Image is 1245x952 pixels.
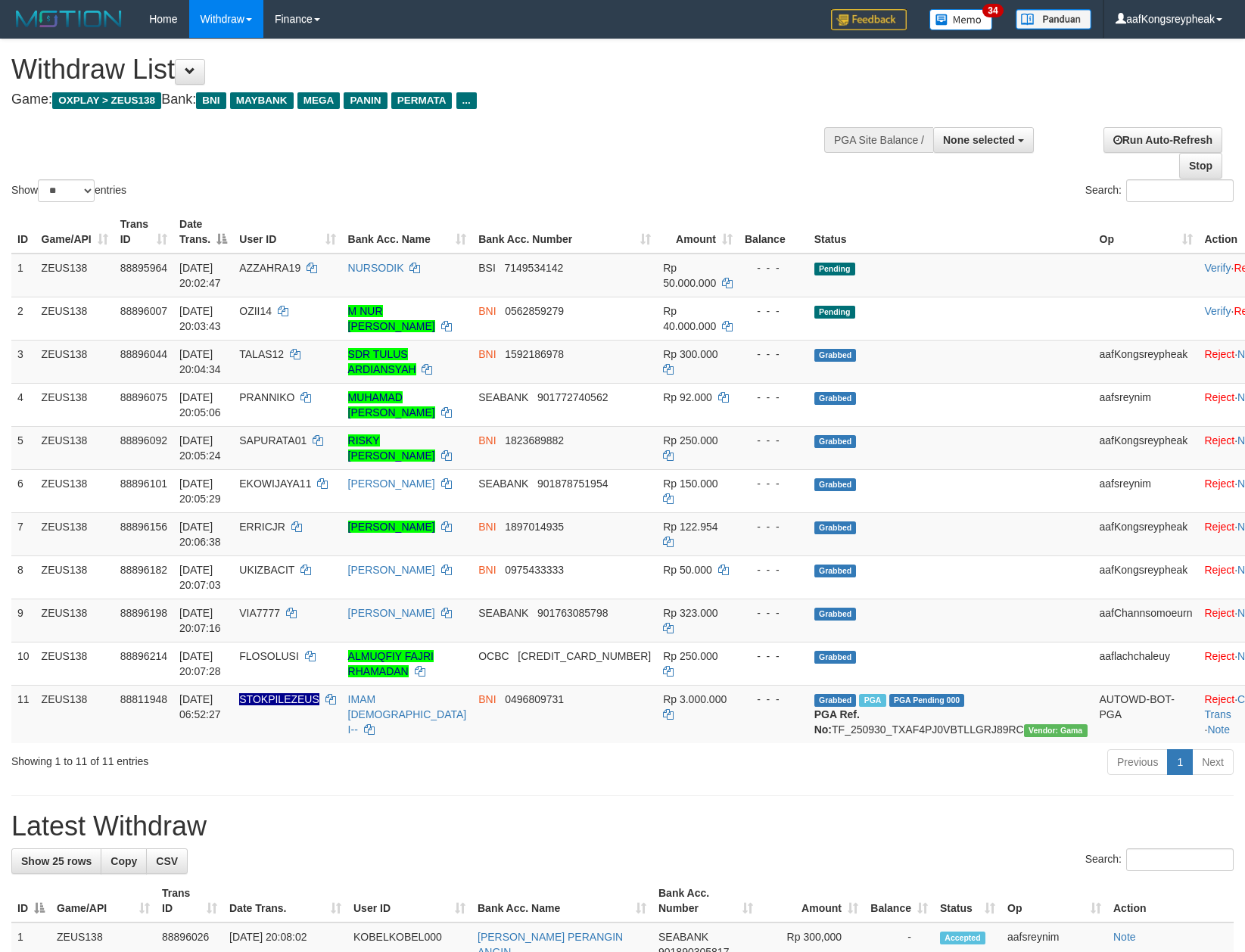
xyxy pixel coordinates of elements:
[120,348,167,360] span: 88896044
[11,848,101,874] a: Show 25 rows
[814,349,857,362] span: Grabbed
[745,476,802,491] div: - - -
[929,9,993,30] img: Button%20Memo.svg
[657,210,739,254] th: Amount: activate to sort column ascending
[1205,693,1235,705] a: Reject
[663,478,717,490] span: Rp 150.000
[1107,749,1168,775] a: Previous
[478,478,528,490] span: SEABANK
[1094,685,1199,743] td: AUTOWD-BOT-PGA
[1103,127,1222,153] a: Run Auto-Refresh
[814,306,855,319] span: Pending
[36,383,114,426] td: ZEUS138
[808,685,1094,743] td: TF_250930_TXAF4PJ0VBTLLGRJ89RC
[156,855,178,867] span: CSV
[1094,642,1199,685] td: aaflachchaleuy
[1001,879,1107,922] th: Op: activate to sort column ascending
[933,127,1034,153] button: None selected
[745,347,802,362] div: - - -
[120,391,167,403] span: 88896075
[223,879,347,922] th: Date Trans.: activate to sort column ascending
[347,879,472,922] th: User ID: activate to sort column ascending
[36,599,114,642] td: ZEUS138
[831,9,907,30] img: Feedback.jpg
[120,262,167,274] span: 88895964
[1094,599,1199,642] td: aafChannsomoeurn
[239,521,285,533] span: ERRICJR
[478,521,496,533] span: BNI
[505,693,564,705] span: Copy 0496809731 to clipboard
[11,340,36,383] td: 3
[179,391,221,418] span: [DATE] 20:05:06
[814,263,855,275] span: Pending
[239,434,307,446] span: SAPURATA01
[1024,724,1088,737] span: Vendor URL: https://trx31.1velocity.biz
[1126,848,1234,871] input: Search:
[11,383,36,426] td: 4
[537,391,608,403] span: Copy 901772740562 to clipboard
[478,434,496,446] span: BNI
[196,92,226,109] span: BNI
[663,348,717,360] span: Rp 300.000
[51,879,156,922] th: Game/API: activate to sort column ascending
[1094,383,1199,426] td: aafsreynim
[179,693,221,720] span: [DATE] 06:52:27
[1205,348,1235,360] a: Reject
[179,564,221,591] span: [DATE] 20:07:03
[1085,848,1234,871] label: Search:
[982,4,1003,17] span: 34
[745,390,802,405] div: - - -
[348,348,416,375] a: SDR TULUS ARDIANSYAH
[101,848,147,874] a: Copy
[120,434,167,446] span: 88896092
[11,642,36,685] td: 10
[814,435,857,448] span: Grabbed
[518,650,651,662] span: Copy 693818140248 to clipboard
[478,564,496,576] span: BNI
[478,650,509,662] span: OCBC
[11,426,36,469] td: 5
[120,650,167,662] span: 88896214
[348,650,434,677] a: ALMUQFIY FAJRI RHAMADAN
[348,521,435,533] a: [PERSON_NAME]
[11,179,126,202] label: Show entries
[658,931,708,943] span: SEABANK
[239,391,294,403] span: PRANNIKO
[348,693,467,736] a: IMAM [DEMOGRAPHIC_DATA] I--
[114,210,173,254] th: Trans ID: activate to sort column ascending
[814,694,857,707] span: Grabbed
[478,348,496,360] span: BNI
[11,297,36,340] td: 2
[36,254,114,297] td: ZEUS138
[1094,512,1199,555] td: aafKongsreypheak
[21,855,92,867] span: Show 25 rows
[348,607,435,619] a: [PERSON_NAME]
[745,260,802,275] div: - - -
[179,650,221,677] span: [DATE] 20:07:28
[179,348,221,375] span: [DATE] 20:04:34
[11,748,507,769] div: Showing 1 to 11 of 11 entries
[864,879,934,922] th: Balance: activate to sort column ascending
[179,607,221,634] span: [DATE] 20:07:16
[179,305,221,332] span: [DATE] 20:03:43
[11,599,36,642] td: 9
[1094,340,1199,383] td: aafKongsreypheak
[146,848,188,874] a: CSV
[179,521,221,548] span: [DATE] 20:06:38
[663,693,727,705] span: Rp 3.000.000
[478,607,528,619] span: SEABANK
[120,607,167,619] span: 88896198
[1126,179,1234,202] input: Search:
[505,305,564,317] span: Copy 0562859279 to clipboard
[814,608,857,621] span: Grabbed
[348,305,435,332] a: M NUR [PERSON_NAME]
[120,478,167,490] span: 88896101
[478,262,496,274] span: BSI
[1179,153,1222,179] a: Stop
[1205,262,1231,274] a: Verify
[759,879,864,922] th: Amount: activate to sort column ascending
[348,564,435,576] a: [PERSON_NAME]
[940,932,985,944] span: Accepted
[120,305,167,317] span: 88896007
[179,262,221,289] span: [DATE] 20:02:47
